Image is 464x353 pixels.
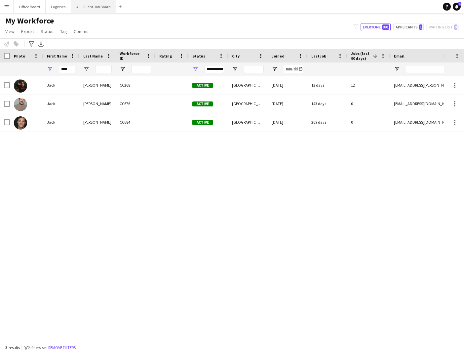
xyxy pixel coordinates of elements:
span: View [5,28,15,34]
button: Open Filter Menu [272,66,278,72]
span: 1 [419,24,422,30]
button: Open Filter Menu [47,66,53,72]
span: Status [41,28,54,34]
button: Everyone891 [361,23,391,31]
a: View [3,27,17,36]
div: [PERSON_NAME] [79,113,116,131]
span: Last job [311,54,326,59]
input: Joined Filter Input [284,65,303,73]
span: First Name [47,54,67,59]
div: [GEOGRAPHIC_DATA] [228,113,268,131]
button: Remove filters [47,344,77,351]
div: 12 [347,76,390,94]
button: ALL Client Job Board [71,0,116,13]
span: 1 [458,2,461,6]
div: [GEOGRAPHIC_DATA] [228,95,268,113]
span: Active [192,101,213,106]
span: Last Name [83,54,103,59]
div: 0 [347,95,390,113]
div: [GEOGRAPHIC_DATA] [228,76,268,94]
app-action-btn: Export XLSX [37,40,45,48]
button: Open Filter Menu [232,66,238,72]
app-action-btn: Advanced filters [27,40,35,48]
a: 1 [453,3,461,11]
span: Active [192,83,213,88]
a: Status [38,27,56,36]
button: Open Filter Menu [83,66,89,72]
button: Applicants1 [393,23,424,31]
span: 891 [382,24,389,30]
div: CC676 [116,95,155,113]
button: Open Filter Menu [120,66,126,72]
div: 269 days [307,113,347,131]
span: Status [192,54,205,59]
div: CC268 [116,76,155,94]
a: Comms [71,27,91,36]
div: 143 days [307,95,347,113]
input: Workforce ID Filter Input [132,65,151,73]
div: [DATE] [268,113,307,131]
a: Tag [58,27,70,36]
div: [DATE] [268,95,307,113]
span: My Workforce [5,16,54,26]
img: Jack Reeve [14,79,27,93]
div: [PERSON_NAME] [79,76,116,94]
div: 0 [347,113,390,131]
span: Rating [159,54,172,59]
div: Jack [43,95,79,113]
button: Open Filter Menu [192,66,198,72]
span: Tag [60,28,67,34]
img: Jack Whittle [14,116,27,130]
span: Comms [74,28,89,34]
span: Photo [14,54,25,59]
input: First Name Filter Input [59,65,75,73]
span: Jobs (last 90 days) [351,51,370,61]
span: 2 filters set [28,345,47,350]
div: [DATE] [268,76,307,94]
span: Export [21,28,34,34]
button: Office Board [14,0,46,13]
input: Last Name Filter Input [95,65,112,73]
div: Jack [43,76,79,94]
span: Email [394,54,405,59]
img: Jack Simpson [14,98,27,111]
a: Export [19,27,37,36]
span: Active [192,120,213,125]
div: [PERSON_NAME] [79,95,116,113]
button: Logistics [46,0,71,13]
div: Jack [43,113,79,131]
div: 13 days [307,76,347,94]
input: City Filter Input [244,65,264,73]
div: CC684 [116,113,155,131]
span: Workforce ID [120,51,143,61]
span: Joined [272,54,285,59]
span: City [232,54,240,59]
button: Open Filter Menu [394,66,400,72]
